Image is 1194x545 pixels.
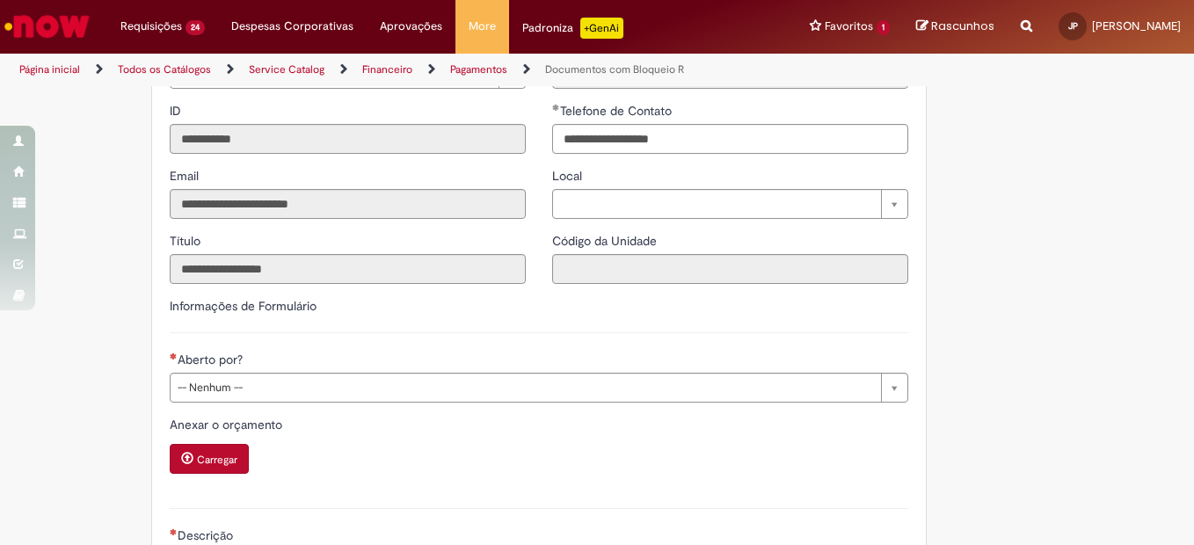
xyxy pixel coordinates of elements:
span: Descrição [178,527,237,543]
a: Pagamentos [450,62,507,76]
a: Todos os Catálogos [118,62,211,76]
span: Despesas Corporativas [231,18,353,35]
input: Título [170,254,526,284]
span: Somente leitura - ID [170,103,185,119]
span: Somente leitura - Código da Unidade [552,233,660,249]
div: Padroniza [522,18,623,39]
label: Somente leitura - ID [170,102,185,120]
span: Local [552,168,586,184]
a: Limpar campo Local [552,189,908,219]
p: +GenAi [580,18,623,39]
a: Documentos com Bloqueio R [545,62,684,76]
button: Carregar anexo de Anexar o orçamento [170,444,249,474]
span: 1 [877,20,890,35]
span: 24 [186,20,205,35]
span: Aberto por? [178,352,246,367]
label: Somente leitura - Código da Unidade [552,232,660,250]
span: [PERSON_NAME] [1092,18,1181,33]
span: Requisições [120,18,182,35]
span: Favoritos [825,18,873,35]
a: Service Catalog [249,62,324,76]
input: ID [170,124,526,154]
label: Somente leitura - Email [170,167,202,185]
span: -- Nenhum -- [178,374,872,402]
span: Obrigatório Preenchido [552,104,560,111]
span: Aprovações [380,18,442,35]
input: Código da Unidade [552,254,908,284]
a: Página inicial [19,62,80,76]
span: Rascunhos [931,18,994,34]
span: More [469,18,496,35]
input: Email [170,189,526,219]
img: ServiceNow [2,9,92,44]
span: Anexar o orçamento [170,417,286,432]
a: Rascunhos [916,18,994,35]
span: Telefone de Contato [560,103,675,119]
span: Somente leitura - Título [170,233,204,249]
small: Carregar [197,453,237,467]
span: JP [1068,20,1078,32]
ul: Trilhas de página [13,54,783,86]
span: Somente leitura - Email [170,168,202,184]
a: Financeiro [362,62,412,76]
input: Telefone de Contato [552,124,908,154]
label: Informações de Formulário [170,298,317,314]
span: Necessários [170,352,178,360]
span: Necessários [170,528,178,535]
label: Somente leitura - Título [170,232,204,250]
